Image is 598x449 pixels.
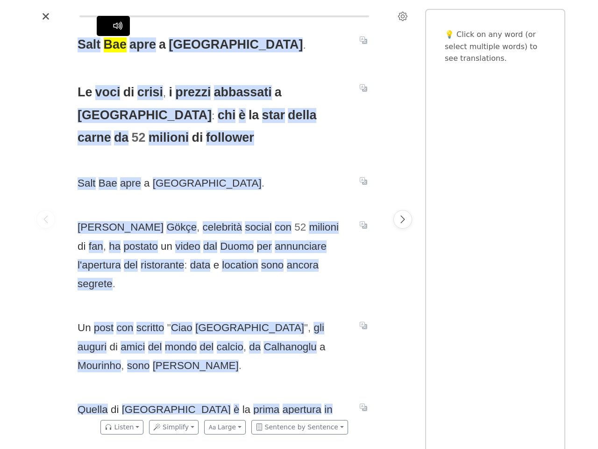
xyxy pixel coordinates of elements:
[144,177,149,190] span: a
[234,404,239,416] span: è
[121,360,124,371] span: ,
[214,85,272,100] span: abbassati
[242,404,250,416] span: la
[175,240,200,253] span: video
[78,108,212,123] span: [GEOGRAPHIC_DATA]
[78,37,100,52] span: Salt
[78,259,121,272] span: l'apertura
[253,404,279,416] span: prima
[166,221,197,234] span: Gökçe
[100,420,143,435] button: Listen
[121,341,145,354] span: amici
[171,322,192,334] span: Ciao
[257,240,272,253] span: per
[149,420,199,435] button: Simplify
[184,259,187,271] span: :
[275,221,292,234] span: con
[288,108,316,123] span: della
[308,322,311,333] span: ,
[122,404,231,416] span: [GEOGRAPHIC_DATA]
[103,240,106,252] span: ,
[78,404,108,416] span: Quella
[222,259,258,272] span: location
[161,240,172,253] span: un
[136,322,164,334] span: scritto
[123,85,135,100] span: di
[192,130,203,145] span: di
[218,108,236,123] span: chi
[261,259,284,272] span: sono
[169,85,172,100] span: i
[36,210,55,229] button: Previous page
[132,130,146,145] span: 52
[116,322,133,334] span: con
[78,322,91,334] span: Un
[113,278,115,290] span: .
[356,82,371,94] button: Translate sentence
[153,177,262,190] span: [GEOGRAPHIC_DATA]
[356,175,371,187] button: Translate sentence
[251,420,348,435] button: Sentence by Sentence
[167,322,171,333] span: "
[262,177,264,189] span: .
[78,177,96,190] span: Salt
[199,341,214,354] span: del
[129,37,156,52] span: apre
[356,35,371,46] button: Translate sentence
[313,322,324,334] span: gli
[78,221,164,234] span: [PERSON_NAME]
[245,221,271,234] span: social
[165,341,197,354] span: mondo
[356,402,371,413] button: Translate sentence
[395,9,410,24] button: Settings
[393,210,412,229] button: Next page
[89,240,103,253] span: fan
[283,404,321,416] span: apertura
[356,320,371,331] button: Translate sentence
[127,360,150,372] span: sono
[111,404,119,416] span: di
[38,9,53,24] button: Close
[124,259,138,272] span: del
[109,341,117,354] span: di
[239,108,246,123] span: è
[94,322,114,334] span: post
[120,177,141,190] span: apre
[169,37,303,52] span: [GEOGRAPHIC_DATA]
[78,130,111,145] span: carne
[356,219,371,231] button: Translate sentence
[148,341,162,354] span: del
[195,322,304,334] span: [GEOGRAPHIC_DATA]
[324,404,332,416] span: in
[78,240,85,253] span: di
[262,108,285,123] span: star
[445,29,546,65] p: 💡 Click on any word (or select multiple words) to see translations.
[249,108,259,123] span: la
[175,85,211,100] span: prezzi
[320,341,325,354] span: a
[309,221,338,234] span: milioni
[123,240,157,253] span: postato
[79,15,369,17] div: Reading progress
[275,85,282,100] span: a
[287,259,319,272] span: ancora
[78,341,107,354] span: auguri
[104,37,127,52] span: Bae
[249,341,261,354] span: da
[153,360,239,372] span: [PERSON_NAME]
[212,110,214,122] span: :
[109,240,121,253] span: ha
[114,130,128,145] span: da
[204,420,246,435] button: Large
[149,130,189,145] span: milioni
[95,85,121,100] span: voci
[239,360,242,371] span: .
[304,322,308,333] span: "
[214,259,219,272] span: e
[220,240,254,253] span: Duomo
[303,39,306,51] span: .
[243,341,246,353] span: ,
[159,37,166,52] span: a
[99,177,117,190] span: Bae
